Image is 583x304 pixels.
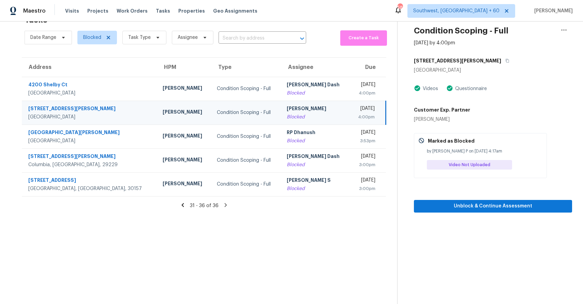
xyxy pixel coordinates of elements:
div: [GEOGRAPHIC_DATA][PERSON_NAME] [28,129,152,137]
div: RP Dhanush [287,129,345,137]
span: Create a Task [344,34,384,42]
div: [GEOGRAPHIC_DATA], [GEOGRAPHIC_DATA], 30157 [28,185,152,192]
span: Video Not Uploaded [449,161,493,168]
span: [PERSON_NAME] [532,8,573,14]
div: by [PERSON_NAME] P on [DATE] 4:17am [427,148,542,155]
div: [PERSON_NAME] [163,156,206,165]
div: [PERSON_NAME] [287,105,345,114]
div: Columbia, [GEOGRAPHIC_DATA], 29229 [28,161,152,168]
div: 3:53pm [355,137,375,144]
div: [GEOGRAPHIC_DATA] [28,90,152,97]
div: Blocked [287,185,345,192]
span: Geo Assignments [213,8,257,14]
span: Date Range [30,34,56,41]
img: Artifact Present Icon [446,85,453,92]
span: Visits [65,8,79,14]
div: Blocked [287,90,345,97]
div: [PERSON_NAME] [163,180,206,189]
div: [STREET_ADDRESS] [28,177,152,185]
h2: Condition Scoping - Full [414,27,508,34]
div: Blocked [287,114,345,120]
div: [PERSON_NAME] S [287,177,345,185]
p: Marked as Blocked [428,137,475,144]
div: Blocked [287,161,345,168]
div: Condition Scoping - Full [217,85,276,92]
span: Blocked [83,34,101,41]
input: Search by address [219,33,287,44]
div: Condition Scoping - Full [217,157,276,164]
th: Assignee [281,58,350,77]
div: [STREET_ADDRESS][PERSON_NAME] [28,105,152,114]
div: 4200 Shelby Ct [28,81,152,90]
div: [STREET_ADDRESS][PERSON_NAME] [28,153,152,161]
span: Projects [87,8,108,14]
div: [DATE] [355,153,375,161]
img: Gray Cancel Icon [418,137,424,144]
span: Maestro [23,8,46,14]
span: Unblock & Continue Assessment [419,202,567,211]
h5: Customer Exp. Partner [414,106,470,113]
h5: [STREET_ADDRESS][PERSON_NAME] [414,57,501,64]
div: [PERSON_NAME] [163,108,206,117]
span: Task Type [128,34,151,41]
th: Due [350,58,386,77]
div: [PERSON_NAME] Dash [287,81,345,90]
th: Type [211,58,281,77]
div: [DATE] [355,129,375,137]
h2: Tasks [25,16,47,23]
div: Condition Scoping - Full [217,133,276,140]
img: Artifact Present Icon [414,85,421,92]
button: Copy Address [501,55,510,67]
div: 585 [398,4,402,11]
th: HPM [157,58,212,77]
div: [PERSON_NAME] Dash [287,153,345,161]
div: 4:00pm [355,114,375,120]
span: Work Orders [117,8,148,14]
div: 3:00pm [355,185,375,192]
button: Unblock & Continue Assessment [414,200,572,213]
span: Tasks [156,9,170,13]
div: [DATE] [355,105,375,114]
div: [DATE] by 4:00pm [414,40,455,46]
div: 3:00pm [355,161,375,168]
div: [GEOGRAPHIC_DATA] [414,67,572,74]
div: 4:00pm [355,90,375,97]
div: [GEOGRAPHIC_DATA] [28,114,152,120]
span: Assignee [178,34,198,41]
div: [PERSON_NAME] [163,85,206,93]
div: Condition Scoping - Full [217,181,276,188]
span: Properties [178,8,205,14]
button: Open [297,34,307,43]
div: Questionnaire [453,85,487,92]
div: Blocked [287,137,345,144]
span: 31 - 36 of 36 [190,203,219,208]
div: [DATE] [355,81,375,90]
div: [PERSON_NAME] [414,116,470,123]
span: Southwest, [GEOGRAPHIC_DATA] + 60 [413,8,499,14]
div: [PERSON_NAME] [163,132,206,141]
div: Condition Scoping - Full [217,109,276,116]
div: [GEOGRAPHIC_DATA] [28,137,152,144]
div: Videos [421,85,438,92]
button: Create a Task [340,30,387,46]
div: [DATE] [355,177,375,185]
th: Address [22,58,157,77]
